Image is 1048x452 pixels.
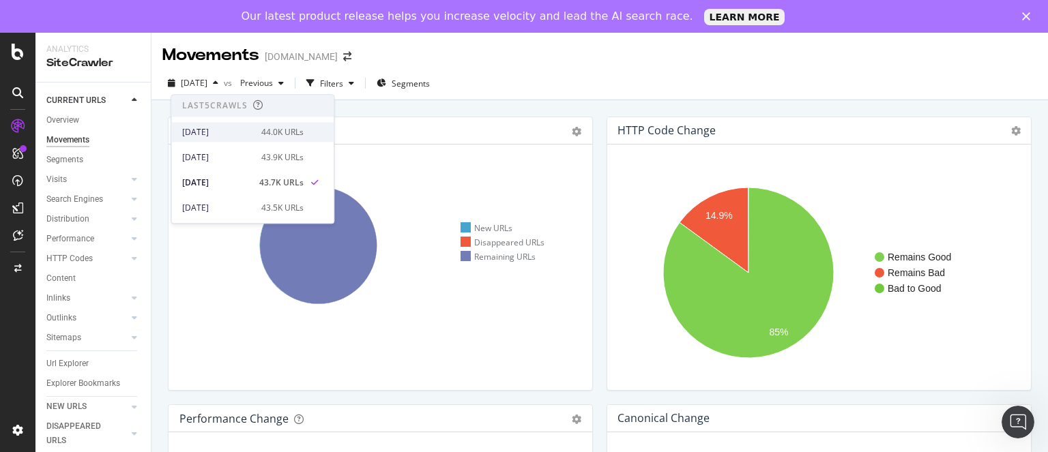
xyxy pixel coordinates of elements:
a: DISAPPEARED URLS [46,419,128,448]
div: Movements [46,133,89,147]
div: Analytics [46,44,140,55]
div: [DATE] [182,177,251,189]
div: CURRENT URLS [46,93,106,108]
div: New URLs [461,222,512,234]
div: Disappeared URLs [461,237,544,248]
svg: A chart. [618,166,1015,379]
div: Distribution [46,212,89,226]
text: Bad to Good [888,283,942,294]
button: [DATE] [162,72,224,94]
div: gear [572,415,581,424]
div: Movements [162,44,259,67]
a: Sitemaps [46,331,128,345]
a: Segments [46,153,141,167]
div: Content [46,271,76,286]
div: Sitemaps [46,331,81,345]
div: 43.9K URLs [261,151,304,164]
div: [DATE] [182,151,253,164]
div: Visits [46,172,67,187]
div: Explorer Bookmarks [46,376,120,391]
text: 14.9% [705,210,733,221]
div: Search Engines [46,192,103,207]
button: Previous [235,72,289,94]
div: Overview [46,113,79,127]
div: DISAPPEARED URLS [46,419,115,448]
span: Segments [392,78,430,89]
div: Remaining URLs [461,251,536,262]
a: Inlinks [46,291,128,305]
div: Outlinks [46,311,76,325]
a: CURRENT URLS [46,93,128,108]
div: Performance Change [179,412,289,425]
i: Options [1011,126,1021,136]
iframe: Intercom live chat [1002,406,1034,438]
div: Url Explorer [46,357,89,371]
a: Performance [46,232,128,246]
div: HTTP Codes [46,252,93,266]
div: SiteCrawler [46,55,140,71]
button: Filters [301,72,360,94]
a: Overview [46,113,141,127]
a: Content [46,271,141,286]
div: arrow-right-arrow-left [343,52,351,61]
div: Last 5 Crawls [182,100,248,112]
a: Search Engines [46,192,128,207]
div: Inlinks [46,291,70,305]
div: Filters [320,78,343,89]
a: Visits [46,172,128,187]
h4: Canonical Change [617,409,710,427]
a: HTTP Codes [46,252,128,266]
a: NEW URLS [46,400,128,414]
div: 44.0K URLs [261,126,304,138]
div: Segments [46,153,83,167]
div: Our latest product release helps you increase velocity and lead the AI search race. [242,10,693,23]
a: Url Explorer [46,357,141,371]
a: Distribution [46,212,128,226]
text: Remains Bad [888,267,945,278]
div: [DOMAIN_NAME] [265,50,338,63]
div: Close [1022,12,1036,20]
h4: HTTP Code Change [617,121,716,140]
text: 85% [769,327,788,338]
div: NEW URLS [46,400,87,414]
a: Explorer Bookmarks [46,376,141,391]
a: LEARN MORE [704,9,785,25]
span: vs [224,77,235,89]
div: [DATE] [182,126,253,138]
span: 2025 Jul. 27th [181,77,207,89]
div: 43.5K URLs [261,202,304,214]
text: Remains Good [888,252,951,262]
a: Movements [46,133,141,147]
a: Outlinks [46,311,128,325]
button: Segments [371,72,435,94]
div: Performance [46,232,94,246]
div: [DATE] [182,202,253,214]
div: 43.7K URLs [259,177,304,189]
span: Previous [235,77,273,89]
div: gear [572,127,581,136]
